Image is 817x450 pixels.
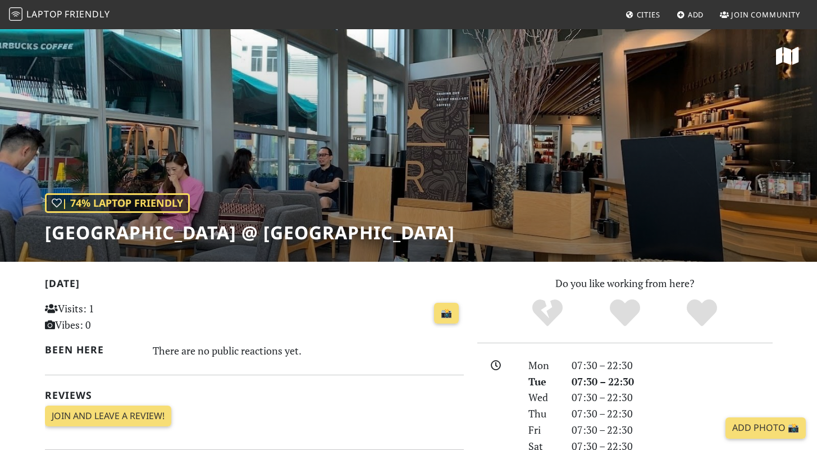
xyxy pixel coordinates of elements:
[45,389,464,401] h2: Reviews
[565,357,779,374] div: 07:30 – 22:30
[621,4,665,25] a: Cities
[522,422,564,438] div: Fri
[45,406,171,427] a: Join and leave a review!
[725,417,806,439] a: Add Photo 📸
[565,374,779,390] div: 07:30 – 22:30
[663,298,741,329] div: Definitely!
[45,344,140,356] h2: Been here
[45,278,464,294] h2: [DATE]
[565,389,779,406] div: 07:30 – 22:30
[565,406,779,422] div: 07:30 – 22:30
[715,4,805,25] a: Join Community
[565,422,779,438] div: 07:30 – 22:30
[26,8,63,20] span: Laptop
[522,389,564,406] div: Wed
[477,275,773,292] p: Do you like working from here?
[9,7,22,21] img: LaptopFriendly
[522,406,564,422] div: Thu
[9,5,110,25] a: LaptopFriendly LaptopFriendly
[153,342,464,360] div: There are no public reactions yet.
[65,8,109,20] span: Friendly
[586,298,664,329] div: Yes
[731,10,800,20] span: Join Community
[509,298,586,329] div: No
[522,374,564,390] div: Tue
[45,222,455,243] h1: [GEOGRAPHIC_DATA] @ [GEOGRAPHIC_DATA]
[637,10,660,20] span: Cities
[672,4,709,25] a: Add
[45,301,176,333] p: Visits: 1 Vibes: 0
[434,303,459,324] a: 📸
[522,357,564,374] div: Mon
[45,193,190,213] div: | 74% Laptop Friendly
[688,10,704,20] span: Add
